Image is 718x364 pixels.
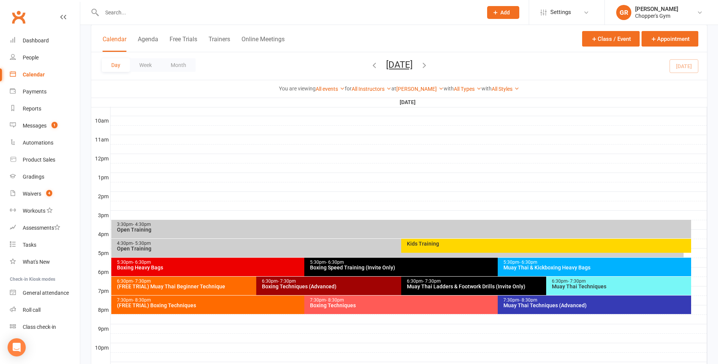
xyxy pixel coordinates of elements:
span: - 6:30pm [326,260,344,265]
th: 7pm [91,286,110,296]
div: 6:30pm [117,279,392,284]
span: Add [500,9,510,16]
span: 1 [51,122,58,128]
a: All Types [454,86,481,92]
th: 9pm [91,324,110,333]
div: Muay Thai Techniques [551,284,690,289]
strong: with [444,86,454,92]
input: Search... [100,7,477,18]
span: Settings [550,4,571,21]
button: [DATE] [386,59,413,70]
a: Dashboard [10,32,80,49]
div: 5:30pm [310,260,682,265]
div: Messages [23,123,47,129]
button: Online Meetings [241,36,285,52]
a: Messages 1 [10,117,80,134]
div: 6:30pm [551,279,690,284]
div: Product Sales [23,157,55,163]
span: - 6:30pm [519,260,537,265]
a: What's New [10,254,80,271]
div: (FREE TRIAL) Boxing Techniques [117,303,489,308]
span: - 6:30pm [133,260,151,265]
a: Tasks [10,236,80,254]
div: What's New [23,259,50,265]
th: 2pm [91,191,110,201]
span: - 7:30pm [133,278,151,284]
div: Dashboard [23,37,49,44]
div: Workouts [23,208,45,214]
button: Month [161,58,196,72]
button: Add [487,6,519,19]
div: GR [616,5,631,20]
a: All Instructors [352,86,391,92]
a: Calendar [10,66,80,83]
th: 6pm [91,267,110,277]
div: 6:30pm [407,279,682,284]
button: Week [130,58,161,72]
div: Boxing Techniques [310,303,682,308]
a: [PERSON_NAME] [396,86,444,92]
div: 3:30pm [117,222,690,227]
button: Calendar [103,36,126,52]
th: 3pm [91,210,110,220]
div: Waivers [23,191,41,197]
a: Product Sales [10,151,80,168]
th: [DATE] [110,98,707,107]
button: Appointment [642,31,698,47]
th: 11am [91,135,110,144]
div: Chopper's Gym [635,12,678,19]
div: Assessments [23,225,60,231]
div: Boxing Heavy Bags [117,265,489,270]
div: General attendance [23,290,69,296]
div: Muay Thai Techniques (Advanced) [503,303,690,308]
button: Class / Event [582,31,640,47]
div: 6:30pm [262,279,537,284]
div: Payments [23,89,47,95]
span: - 5:30pm [133,241,151,246]
th: 10am [91,116,110,125]
div: (FREE TRIAL) Muay Thai Beginner Technique [117,284,392,289]
a: Class kiosk mode [10,319,80,336]
a: Payments [10,83,80,100]
a: Automations [10,134,80,151]
th: 10pm [91,343,110,352]
div: 5:30pm [503,260,690,265]
span: - 8:30pm [133,297,151,303]
div: People [23,54,39,61]
strong: for [345,86,352,92]
strong: with [481,86,492,92]
span: - 7:30pm [278,278,296,284]
button: Free Trials [170,36,197,52]
div: Automations [23,140,53,146]
a: People [10,49,80,66]
div: Boxing Techniques (Advanced) [262,284,537,289]
div: Boxing Speed Training (Invite Only) [310,265,682,270]
th: 12pm [91,154,110,163]
th: 1pm [91,173,110,182]
th: 4pm [91,229,110,239]
a: General attendance kiosk mode [10,285,80,302]
span: - 8:30pm [519,297,537,303]
th: 8pm [91,305,110,314]
div: Muay Thai Ladders & Footwork Drills (Invite Only) [407,284,682,289]
a: Roll call [10,302,80,319]
strong: at [391,86,396,92]
div: Tasks [23,242,36,248]
a: Waivers 4 [10,185,80,202]
span: - 8:30pm [326,297,344,303]
a: All events [316,86,345,92]
span: - 7:30pm [568,278,586,284]
div: [PERSON_NAME] [635,6,678,12]
span: - 7:30pm [423,278,441,284]
div: Kids Training [407,241,690,246]
div: 4:30pm [117,241,682,246]
div: Open Intercom Messenger [8,338,26,356]
div: Calendar [23,72,45,78]
div: Reports [23,106,41,112]
div: Open Training [117,246,682,251]
div: 5:30pm [117,260,489,265]
button: Trainers [209,36,230,52]
button: Agenda [138,36,158,52]
a: Workouts [10,202,80,219]
div: Roll call [23,307,40,313]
